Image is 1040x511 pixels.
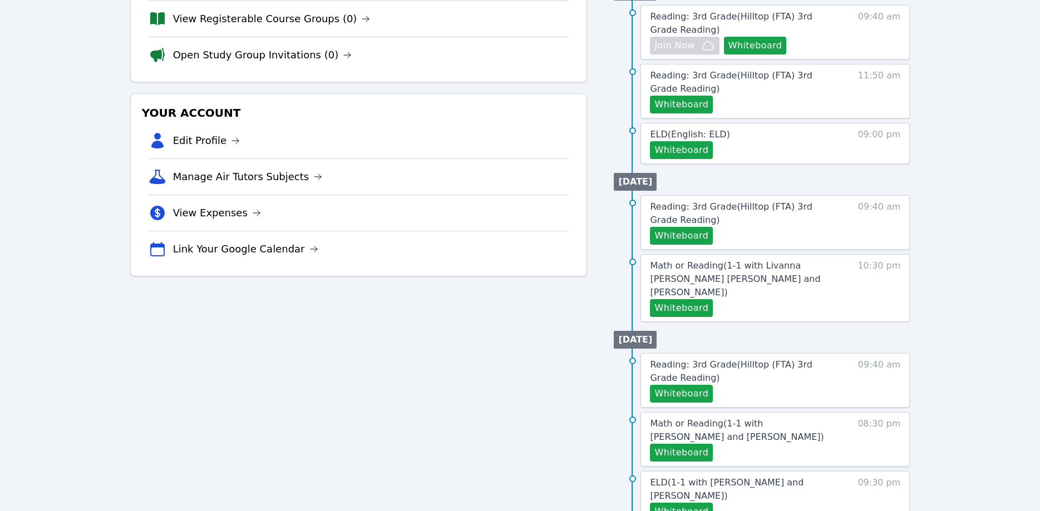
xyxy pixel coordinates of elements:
button: Whiteboard [650,96,713,113]
li: [DATE] [614,173,657,191]
button: Whiteboard [650,141,713,159]
a: Link Your Google Calendar [173,241,318,257]
a: Manage Air Tutors Subjects [173,169,323,185]
span: 11:50 am [858,69,901,113]
a: View Expenses [173,205,261,221]
span: Math or Reading ( 1-1 with Livanna [PERSON_NAME] [PERSON_NAME] and [PERSON_NAME] ) [650,260,820,297]
a: ELD(1-1 with [PERSON_NAME] and [PERSON_NAME]) [650,476,837,503]
button: Whiteboard [650,227,713,245]
li: [DATE] [614,331,657,349]
a: Math or Reading(1-1 with Livanna [PERSON_NAME] [PERSON_NAME] and [PERSON_NAME]) [650,259,837,299]
span: Reading: 3rd Grade ( Hilltop (FTA) 3rd Grade Reading ) [650,11,812,35]
a: Reading: 3rd Grade(Hilltop (FTA) 3rd Grade Reading) [650,358,837,385]
span: 09:40 am [858,200,901,245]
button: Whiteboard [650,299,713,317]
a: Math or Reading(1-1 with [PERSON_NAME] and [PERSON_NAME]) [650,417,837,444]
button: Whiteboard [650,385,713,403]
span: Reading: 3rd Grade ( Hilltop (FTA) 3rd Grade Reading ) [650,359,812,383]
a: Reading: 3rd Grade(Hilltop (FTA) 3rd Grade Reading) [650,69,837,96]
a: View Registerable Course Groups (0) [173,11,371,27]
span: 08:30 pm [857,417,900,462]
a: Reading: 3rd Grade(Hilltop (FTA) 3rd Grade Reading) [650,200,837,227]
span: 09:40 am [858,358,901,403]
button: Whiteboard [650,444,713,462]
span: ELD ( 1-1 with [PERSON_NAME] and [PERSON_NAME] ) [650,477,804,501]
h3: Your Account [140,103,578,123]
a: Edit Profile [173,133,240,148]
span: ELD ( English: ELD ) [650,129,730,140]
button: Whiteboard [724,37,787,54]
a: Open Study Group Invitations (0) [173,47,352,63]
a: Reading: 3rd Grade(Hilltop (FTA) 3rd Grade Reading) [650,10,837,37]
span: Math or Reading ( 1-1 with [PERSON_NAME] and [PERSON_NAME] ) [650,418,824,442]
span: 09:00 pm [857,128,900,159]
span: 10:30 pm [857,259,900,317]
button: Join Now [650,37,719,54]
span: Join Now [654,39,694,52]
span: Reading: 3rd Grade ( Hilltop (FTA) 3rd Grade Reading ) [650,70,812,94]
span: Reading: 3rd Grade ( Hilltop (FTA) 3rd Grade Reading ) [650,201,812,225]
span: 09:40 am [858,10,901,54]
a: ELD(English: ELD) [650,128,730,141]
